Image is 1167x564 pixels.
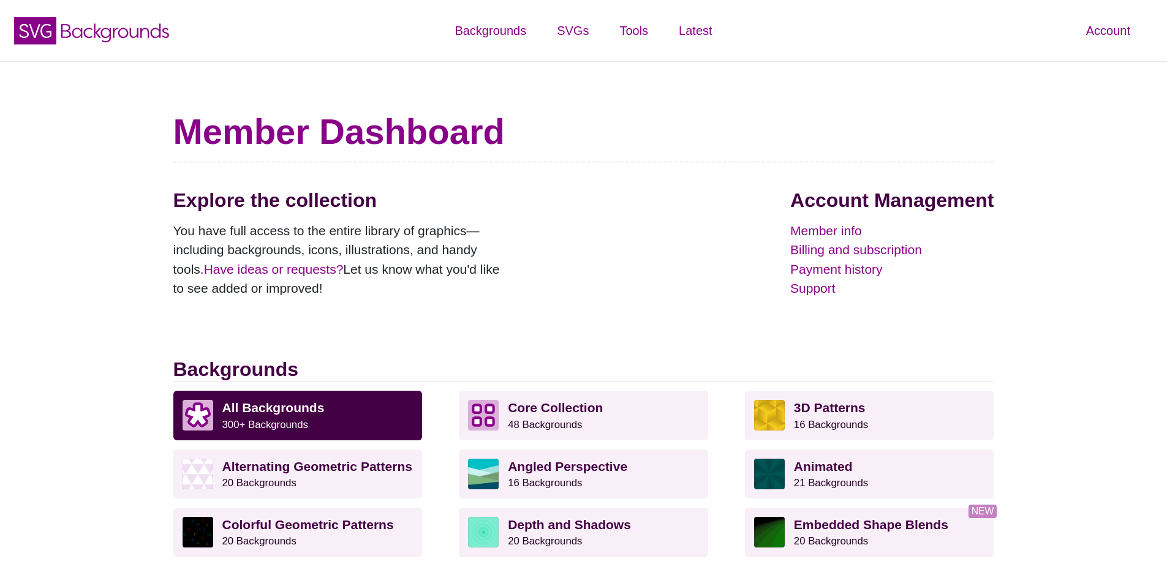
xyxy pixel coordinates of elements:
[508,459,627,473] strong: Angled Perspective
[790,240,994,260] a: Billing and subscription
[173,110,994,153] h1: Member Dashboard
[604,12,663,49] a: Tools
[508,477,582,489] small: 16 Backgrounds
[459,391,708,440] a: Core Collection 48 Backgrounds
[745,449,994,498] a: Animated21 Backgrounds
[790,221,994,241] a: Member info
[790,260,994,279] a: Payment history
[794,535,868,547] small: 20 Backgrounds
[508,400,603,415] strong: Core Collection
[663,12,727,49] a: Latest
[204,262,344,276] a: Have ideas or requests?
[468,459,499,489] img: abstract landscape with sky mountains and water
[542,12,604,49] a: SVGs
[439,12,542,49] a: Backgrounds
[1071,12,1146,49] a: Account
[508,419,582,431] small: 48 Backgrounds
[468,517,499,547] img: green layered rings within rings
[794,400,866,415] strong: 3D Patterns
[222,517,394,532] strong: Colorful Geometric Patterns
[754,400,785,431] img: fancy golden cube pattern
[222,400,325,415] strong: All Backgrounds
[754,459,785,489] img: green rave light effect animated background
[794,477,868,489] small: 21 Backgrounds
[173,449,423,498] a: Alternating Geometric Patterns20 Backgrounds
[794,419,868,431] small: 16 Backgrounds
[173,221,510,298] p: You have full access to the entire library of graphics—including backgrounds, icons, illustration...
[459,508,708,557] a: Depth and Shadows20 Backgrounds
[508,517,631,532] strong: Depth and Shadows
[173,391,423,440] a: All Backgrounds 300+ Backgrounds
[459,449,708,498] a: Angled Perspective16 Backgrounds
[508,535,582,547] small: 20 Backgrounds
[183,517,213,547] img: a rainbow pattern of outlined geometric shapes
[794,517,948,532] strong: Embedded Shape Blends
[222,477,296,489] small: 20 Backgrounds
[173,508,423,557] a: Colorful Geometric Patterns20 Backgrounds
[790,189,994,212] h2: Account Management
[183,459,213,489] img: light purple and white alternating triangle pattern
[790,279,994,298] a: Support
[222,459,412,473] strong: Alternating Geometric Patterns
[794,459,853,473] strong: Animated
[222,535,296,547] small: 20 Backgrounds
[754,517,785,547] img: green to black rings rippling away from corner
[173,189,510,212] h2: Explore the collection
[745,508,994,557] a: Embedded Shape Blends20 Backgrounds
[745,391,994,440] a: 3D Patterns16 Backgrounds
[222,419,308,431] small: 300+ Backgrounds
[173,358,994,382] h2: Backgrounds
